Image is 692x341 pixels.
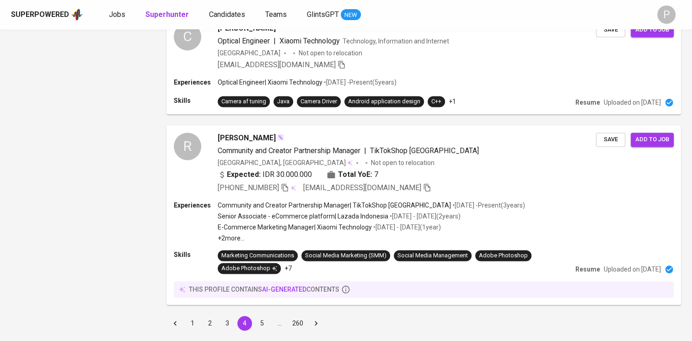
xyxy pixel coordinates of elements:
div: Marketing Communications [221,251,294,260]
p: Uploaded on [DATE] [604,265,661,274]
span: [PERSON_NAME] [218,133,276,144]
span: TikTokShop [GEOGRAPHIC_DATA] [370,146,479,155]
div: Adobe Photoshop [479,251,528,260]
a: Superhunter [145,9,191,21]
p: Experiences [174,78,218,87]
p: • [DATE] - Present ( 3 years ) [451,201,525,210]
span: Xiaomi Technology [279,37,340,45]
div: P [657,5,676,24]
a: Superpoweredapp logo [11,8,83,21]
span: GlintsGPT [307,10,339,19]
p: Senior Associate - eCommerce platform | Lazada Indonesia [218,212,388,221]
span: Add to job [635,25,669,35]
p: Experiences [174,201,218,210]
p: Community and Creator Partnership Manager | TikTokShop [GEOGRAPHIC_DATA] [218,201,451,210]
span: | [274,36,276,47]
button: Add to job [631,133,674,147]
p: Optical Engineer | Xiaomi Technology [218,78,322,87]
p: Skills [174,250,218,259]
span: 7 [374,169,378,180]
p: Resume [575,265,600,274]
div: Superpowered [11,10,69,20]
div: Social Media Marketing (SMM) [305,251,386,260]
button: Go to page 260 [290,316,306,330]
span: Save [601,134,621,145]
button: Go to page 2 [203,316,217,330]
a: R[PERSON_NAME]Community and Creator Partnership Manager|TikTokShop [GEOGRAPHIC_DATA][GEOGRAPHIC_D... [166,125,681,305]
span: [EMAIL_ADDRESS][DOMAIN_NAME] [303,183,421,192]
button: Go to previous page [168,316,182,330]
div: Java [277,97,290,106]
div: Android application design [348,97,420,106]
div: Camera Driver [300,97,337,106]
p: Not open to relocation [299,48,362,58]
span: Candidates [209,10,245,19]
a: GlintsGPT NEW [307,9,361,21]
span: [EMAIL_ADDRESS][DOMAIN_NAME] [218,60,336,69]
button: Go to page 5 [255,316,269,330]
img: app logo [71,8,83,21]
span: Teams [265,10,287,19]
div: [GEOGRAPHIC_DATA], [GEOGRAPHIC_DATA] [218,158,353,167]
button: Save [596,133,625,147]
span: Save [601,25,621,35]
nav: pagination navigation [166,316,325,330]
span: NEW [341,11,361,20]
span: [PHONE_NUMBER] [218,183,279,192]
p: E-Commerce Marketing Manager | Xiaomi Technology [218,223,372,232]
div: C [174,23,201,50]
div: … [272,319,287,328]
span: Optical Engineer [218,37,270,45]
button: Go to page 3 [220,316,235,330]
p: Resume [575,98,600,107]
span: Jobs [109,10,125,19]
p: Skills [174,96,218,105]
a: Jobs [109,9,127,21]
p: • [DATE] - [DATE] ( 2 years ) [388,212,461,221]
div: Camera af tuning [221,97,266,106]
span: Technology, Information and Internet [343,37,449,45]
p: +7 [284,264,292,273]
a: Teams [265,9,289,21]
button: Go to next page [309,316,323,330]
button: Add to job [631,23,674,37]
b: Total YoE: [338,169,372,180]
button: page 4 [237,316,252,330]
div: [GEOGRAPHIC_DATA] [218,48,280,58]
div: IDR 30.000.000 [218,169,312,180]
p: +1 [449,97,456,106]
span: Add to job [635,134,669,145]
div: C++ [431,97,441,106]
b: Expected: [227,169,261,180]
a: C[PERSON_NAME]Optical Engineer|Xiaomi TechnologyTechnology, Information and Internet[GEOGRAPHIC_D... [166,16,681,114]
span: AI-generated [262,286,306,293]
p: • [DATE] - [DATE] ( 1 year ) [372,223,441,232]
p: this profile contains contents [189,285,339,294]
button: Go to page 1 [185,316,200,330]
div: Adobe Photoshop [221,264,277,273]
button: Save [596,23,625,37]
div: Social Media Management [397,251,468,260]
p: +2 more ... [218,234,525,243]
p: Not open to relocation [371,158,435,167]
p: Uploaded on [DATE] [604,98,661,107]
span: | [364,145,366,156]
b: Superhunter [145,10,189,19]
p: • [DATE] - Present ( 5 years ) [322,78,397,87]
span: Community and Creator Partnership Manager [218,146,360,155]
img: magic_wand.svg [277,133,284,141]
a: Candidates [209,9,247,21]
div: R [174,133,201,160]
